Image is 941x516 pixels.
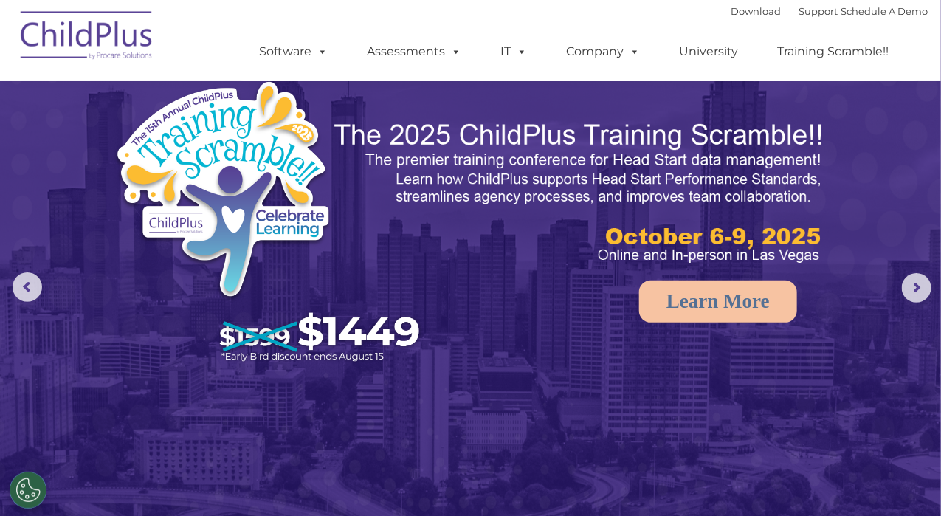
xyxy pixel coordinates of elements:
a: Download [731,5,782,17]
a: Company [552,37,655,66]
a: Support [799,5,838,17]
span: Phone number [205,158,268,169]
img: ChildPlus by Procare Solutions [13,1,161,75]
a: Training Scramble!! [763,37,904,66]
a: University [665,37,754,66]
span: Last name [205,97,250,109]
a: Learn More [639,281,797,323]
font: | [731,5,928,17]
a: Software [245,37,343,66]
a: Schedule A Demo [841,5,928,17]
a: IT [486,37,542,66]
a: Assessments [353,37,477,66]
button: Cookies Settings [10,472,46,509]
